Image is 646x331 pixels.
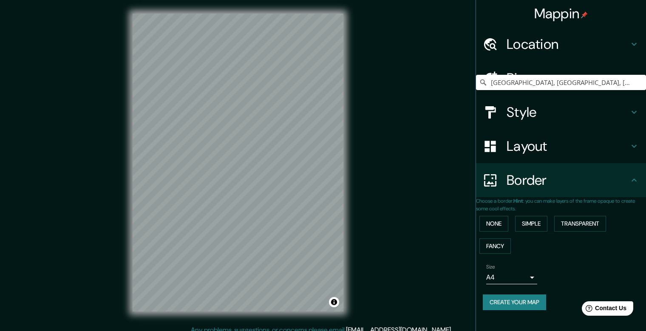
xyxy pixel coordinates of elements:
h4: Style [507,104,629,121]
p: Choose a border. : you can make layers of the frame opaque to create some cool effects. [476,197,646,212]
h4: Location [507,36,629,53]
label: Size [486,263,495,271]
h4: Border [507,172,629,189]
button: Simple [515,216,547,232]
h4: Layout [507,138,629,155]
div: Layout [476,129,646,163]
div: Location [476,27,646,61]
h4: Pins [507,70,629,87]
input: Pick your city or area [476,75,646,90]
button: None [479,216,508,232]
div: A4 [486,271,537,284]
b: Hint [513,198,523,204]
button: Toggle attribution [329,297,339,307]
button: Transparent [554,216,606,232]
h4: Mappin [534,5,588,22]
button: Fancy [479,238,511,254]
div: Border [476,163,646,197]
canvas: Map [133,14,343,311]
iframe: Help widget launcher [570,298,637,322]
img: pin-icon.png [581,11,588,18]
button: Create your map [483,294,546,310]
div: Pins [476,61,646,95]
div: Style [476,95,646,129]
